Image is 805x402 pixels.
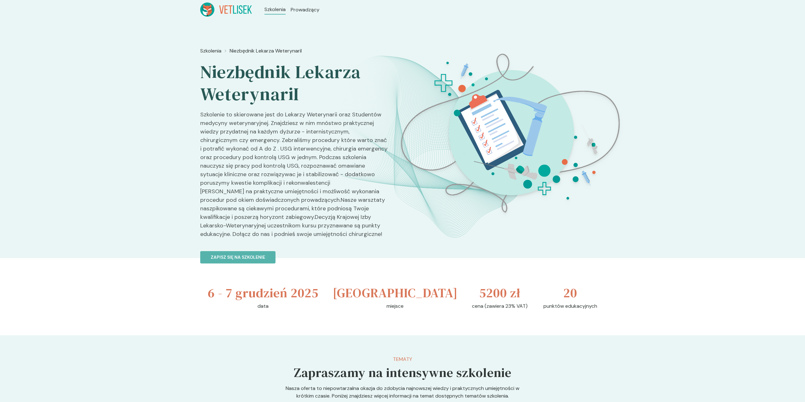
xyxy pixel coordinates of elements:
p: Tematy [294,356,511,363]
p: Szkolenie to skierowane jest do Lekarzy Weterynarii oraz Studentów medycyny weterynaryjnej. Znajd... [200,110,388,244]
a: Niezbędnik Lekarza WeterynariI [230,47,302,55]
p: punktów edukacyjnych [543,302,597,310]
p: Zapisz się na szkolenie [211,254,265,261]
img: aHe4U0MqNJQqH-My_ProcMH_BT.svg [392,45,629,222]
h3: [GEOGRAPHIC_DATA] [333,283,458,302]
p: miejsce [387,302,404,310]
a: Szkolenia [200,47,221,55]
h5: Zapraszamy na intensywne szkolenie [294,363,511,382]
a: Szkolenia [264,6,286,13]
h2: Niezbędnik Lekarza WeterynariI [200,61,388,105]
a: Prowadzący [291,6,319,14]
button: Zapisz się na szkolenie [200,251,276,263]
p: cena (zawiera 23% VAT) [472,302,528,310]
p: data [257,302,269,310]
a: Zapisz się na szkolenie [200,244,388,263]
h3: 6 - 7 grudzień 2025 [208,283,319,302]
